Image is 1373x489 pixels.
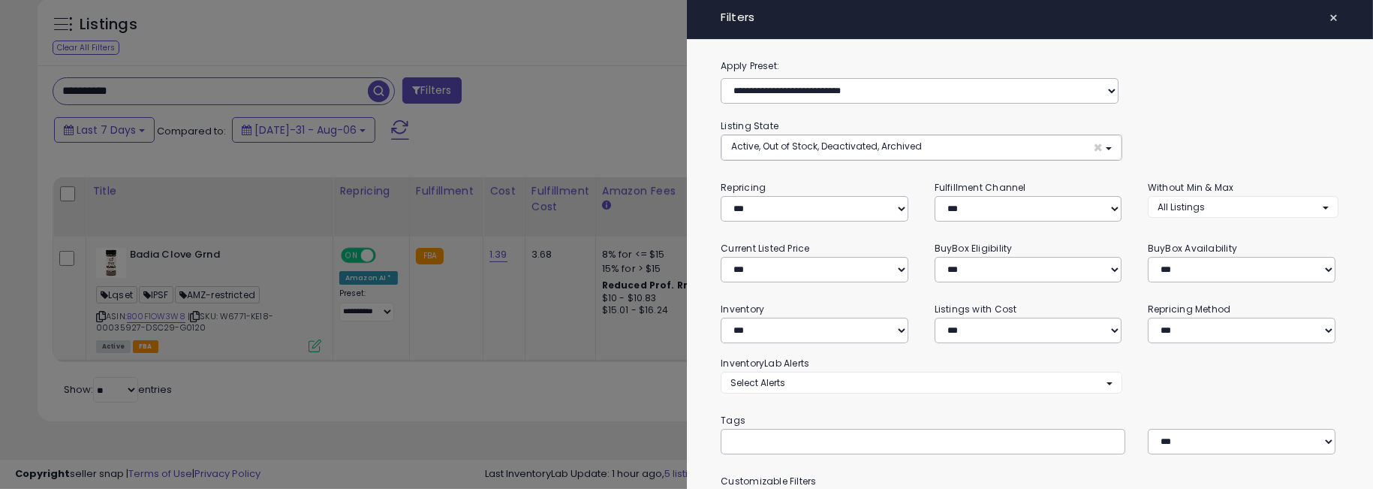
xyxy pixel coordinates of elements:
small: Tags [709,412,1350,429]
small: Without Min & Max [1148,181,1234,194]
small: Repricing Method [1148,303,1231,315]
small: Listing State [721,119,778,132]
small: Listings with Cost [935,303,1017,315]
span: All Listings [1158,201,1205,213]
small: Repricing [721,181,766,194]
small: InventoryLab Alerts [721,357,809,370]
small: BuyBox Eligibility [935,242,1013,255]
button: All Listings [1148,196,1338,218]
span: × [1329,8,1338,29]
small: BuyBox Availability [1148,242,1237,255]
small: Inventory [721,303,764,315]
span: × [1093,140,1103,155]
button: Active, Out of Stock, Deactivated, Archived × [721,135,1122,160]
h4: Filters [721,11,1338,24]
label: Apply Preset: [709,58,1350,74]
small: Current Listed Price [721,242,809,255]
small: Fulfillment Channel [935,181,1026,194]
button: × [1323,8,1344,29]
span: Select Alerts [730,376,785,389]
span: Active, Out of Stock, Deactivated, Archived [731,140,922,152]
button: Select Alerts [721,372,1122,394]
